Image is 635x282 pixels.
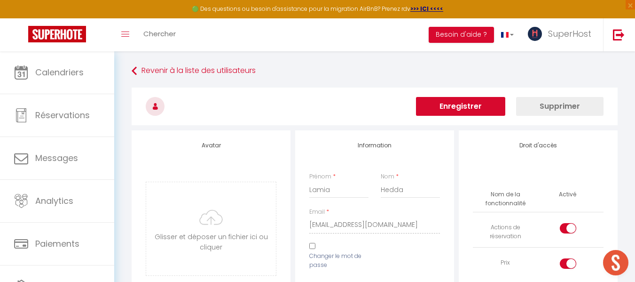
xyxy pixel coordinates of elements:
span: Réservations [35,109,90,121]
div: Actions de réservation [477,223,534,241]
th: Activé [555,186,580,203]
a: >>> ICI <<<< [410,5,443,13]
span: SuperHost [548,28,591,40]
h4: Avatar [146,142,276,149]
button: Besoin d'aide ? [429,27,494,43]
img: logout [613,29,625,40]
label: Email [309,208,325,217]
img: Super Booking [28,26,86,42]
span: Chercher [143,29,176,39]
h4: Information [309,142,440,149]
label: Nom [381,172,394,181]
a: ... SuperHost [521,18,603,51]
a: Revenir à la liste des utilisateurs [132,63,618,80]
button: Enregistrer [416,97,505,116]
button: Supprimer [516,97,604,116]
div: Prix [477,258,534,267]
span: Messages [35,152,78,164]
label: Changer le mot de passe [309,252,368,270]
label: Prénom [309,172,331,181]
span: Calendriers [35,66,84,78]
h4: Droit d'accès [473,142,604,149]
span: Paiements [35,238,79,250]
th: Nom de la fonctionnalité [473,186,538,212]
a: Chercher [136,18,183,51]
img: ... [528,27,542,41]
span: Analytics [35,195,73,207]
div: Ouvrir le chat [603,250,628,275]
